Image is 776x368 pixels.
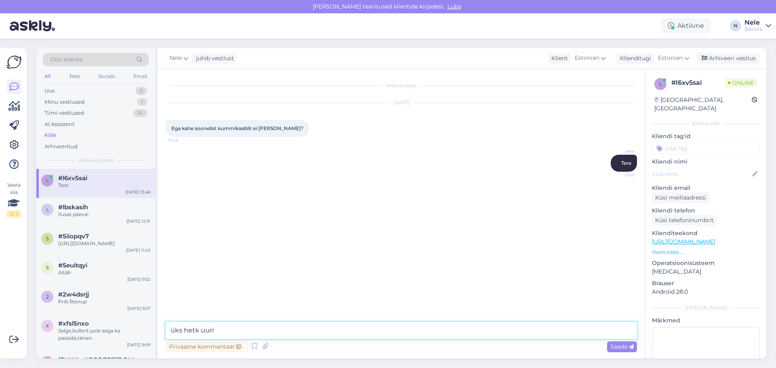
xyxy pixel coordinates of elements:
[6,55,22,70] img: Askly Logo
[697,53,759,64] div: Arhiveeri vestlus
[652,248,760,256] p: Vaata edasi ...
[725,78,757,87] span: Online
[58,327,150,342] div: Selge,kullerit pole aega ka passida,tänan.
[44,120,74,128] div: AI Assistent
[652,316,760,325] p: Märkmed
[58,320,89,327] span: #xfsl5nxo
[58,298,150,305] div: Priit Reinup
[132,71,149,82] div: Email
[617,54,651,63] div: Klienditugi
[171,125,304,131] span: Ega kahe soonelist kummikaablit ei [PERSON_NAME]?
[43,71,52,82] div: All
[127,305,150,311] div: [DATE] 9:27
[604,148,635,154] span: Nele
[58,356,142,364] span: maritapost@gmail.com
[127,276,150,282] div: [DATE] 9:32
[652,158,760,166] p: Kliendi nimi
[46,265,49,271] span: 5
[58,269,150,276] div: Aitäh
[652,288,760,296] p: Android 28.0
[445,3,464,10] span: Luba
[621,160,631,166] span: Tere
[744,19,771,32] a: NeleDecora
[126,247,150,253] div: [DATE] 11:43
[652,304,760,311] div: [PERSON_NAME]
[168,137,198,143] span: 13:46
[661,19,711,33] div: Aktiivne
[44,131,56,139] div: Kõik
[50,55,82,64] span: Otsi kliente
[652,192,709,203] div: Küsi meiliaadressi
[652,238,715,245] a: [URL][DOMAIN_NAME]
[67,71,82,82] div: Web
[46,236,49,242] span: 5
[58,175,87,182] span: #l6xv5sai
[658,54,683,63] span: Estonian
[44,98,84,106] div: Minu vestlused
[575,54,599,63] span: Estonian
[58,204,88,211] span: #lbskasih
[652,132,760,141] p: Kliendi tag'id
[652,267,760,276] p: [MEDICAL_DATA]
[652,229,760,238] p: Klienditeekond
[652,215,717,226] div: Küsi telefoninumbrit
[58,262,87,269] span: #5euitqyi
[137,98,147,106] div: 1
[135,87,147,95] div: 0
[166,99,637,106] div: [DATE]
[133,109,147,117] div: 14
[169,54,182,63] span: Nele
[730,20,741,32] div: N
[127,342,150,348] div: [DATE] 9:09
[652,120,760,127] div: Kliendi info
[652,184,760,192] p: Kliendi email
[652,142,760,154] input: Lisa tag
[744,19,762,26] div: Nele
[127,218,150,224] div: [DATE] 12:31
[6,210,21,218] div: 2 / 3
[58,291,89,298] span: #2w4dsrjj
[744,26,762,32] div: Decora
[46,177,49,183] span: l
[44,87,55,95] div: Uus
[652,279,760,288] p: Brauser
[166,322,637,339] textarea: üks hetk uuri
[193,54,234,63] div: juhib vestlust
[46,206,49,212] span: l
[659,81,662,87] span: l
[652,259,760,267] p: Operatsioonisüsteem
[125,189,150,195] div: [DATE] 13:46
[58,182,150,189] div: Tere
[78,157,114,164] span: Kõik vestlused
[604,172,635,178] span: 13:46
[654,96,752,113] div: [GEOGRAPHIC_DATA], [GEOGRAPHIC_DATA]
[610,343,634,350] span: Saada
[548,54,568,63] div: Klient
[58,211,150,218] div: Ilusat päeva!
[166,341,245,352] div: Privaatne kommentaar
[44,143,78,151] div: Arhiveeritud
[652,206,760,215] p: Kliendi telefon
[46,294,49,300] span: 2
[671,78,725,88] div: # l6xv5sai
[58,233,89,240] span: #5iiopqv7
[6,181,21,218] div: Vaata siia
[44,109,84,117] div: Tiimi vestlused
[58,240,150,247] div: [URL][DOMAIN_NAME]
[166,82,637,89] div: Vestlus algas
[46,323,49,329] span: x
[652,170,751,179] input: Lisa nimi
[97,71,116,82] div: Socials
